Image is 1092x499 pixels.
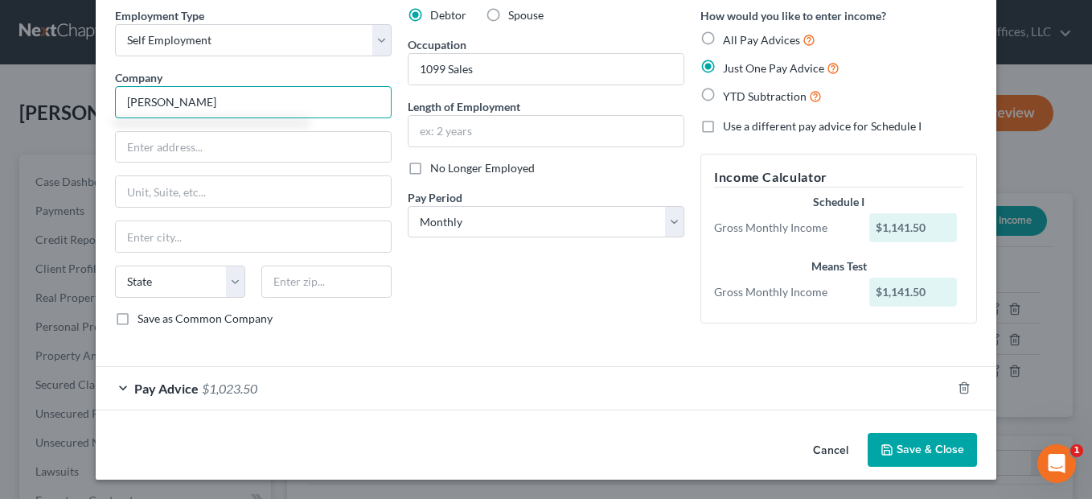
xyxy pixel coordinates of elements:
span: 1 [1070,444,1083,457]
span: Pay Advice [134,381,199,396]
label: Length of Employment [408,98,520,115]
div: Gross Monthly Income [706,284,861,300]
input: Enter zip... [261,266,392,298]
input: Unit, Suite, etc... [116,176,391,207]
div: $1,141.50 [869,213,958,242]
h5: Income Calculator [714,167,963,188]
div: Means Test [714,258,963,274]
button: Cancel [800,435,861,467]
span: $1,023.50 [202,381,257,396]
input: Enter city... [116,221,391,252]
span: All Pay Advices [723,33,800,47]
iframe: Intercom live chat [1037,444,1076,483]
span: Save as Common Company [138,311,273,325]
div: Gross Monthly Income [706,220,861,236]
input: Enter address... [116,132,391,163]
div: $1,141.50 [869,278,958,307]
span: Just One Pay Advice [723,61,824,75]
div: Schedule I [714,194,963,210]
span: Employment Type [115,9,204,23]
span: Use a different pay advice for Schedule I [723,119,922,133]
label: How would you like to enter income? [700,7,886,24]
span: Pay Period [408,191,462,204]
span: No Longer Employed [430,161,535,175]
button: Save & Close [868,433,977,467]
span: Debtor [430,8,466,22]
label: Occupation [408,36,466,53]
span: Spouse [508,8,544,22]
input: -- [408,54,684,85]
input: Search company by name... [115,86,392,118]
span: Company [115,71,162,85]
span: YTD Subtraction [723,89,807,103]
input: ex: 2 years [408,116,684,146]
